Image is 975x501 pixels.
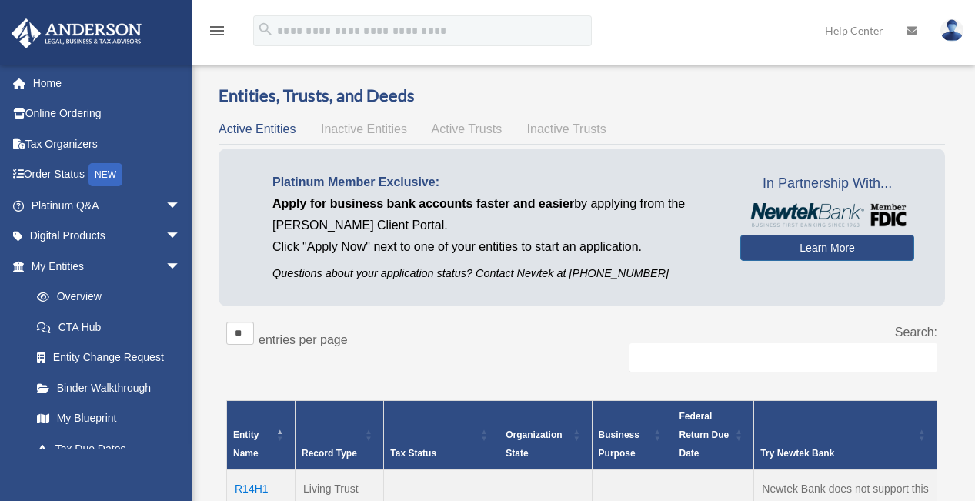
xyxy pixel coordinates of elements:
span: arrow_drop_down [165,251,196,282]
p: Platinum Member Exclusive: [272,172,717,193]
th: Entity Name: Activate to invert sorting [227,400,296,469]
label: Search: [895,326,937,339]
span: Active Entities [219,122,296,135]
span: Tax Status [390,448,436,459]
span: Active Trusts [432,122,503,135]
th: Try Newtek Bank : Activate to sort [754,400,937,469]
span: Federal Return Due Date [679,411,730,459]
th: Organization State: Activate to sort [499,400,592,469]
a: Overview [22,282,189,312]
a: Entity Change Request [22,342,196,373]
a: My Entitiesarrow_drop_down [11,251,196,282]
th: Record Type: Activate to sort [296,400,384,469]
p: Click "Apply Now" next to one of your entities to start an application. [272,236,717,258]
i: search [257,21,274,38]
a: Order StatusNEW [11,159,204,191]
div: Try Newtek Bank [760,444,913,463]
a: CTA Hub [22,312,196,342]
a: Platinum Q&Aarrow_drop_down [11,190,204,221]
span: Apply for business bank accounts faster and easier [272,197,574,210]
i: menu [208,22,226,40]
span: In Partnership With... [740,172,914,196]
a: Digital Productsarrow_drop_down [11,221,204,252]
span: Record Type [302,448,357,459]
p: Questions about your application status? Contact Newtek at [PHONE_NUMBER] [272,264,717,283]
th: Tax Status: Activate to sort [384,400,499,469]
span: arrow_drop_down [165,190,196,222]
div: NEW [88,163,122,186]
span: Inactive Trusts [527,122,606,135]
a: Tax Organizers [11,129,204,159]
img: Anderson Advisors Platinum Portal [7,18,146,48]
a: Home [11,68,204,99]
p: by applying from the [PERSON_NAME] Client Portal. [272,193,717,236]
a: Online Ordering [11,99,204,129]
th: Federal Return Due Date: Activate to sort [673,400,754,469]
span: Inactive Entities [321,122,407,135]
label: entries per page [259,333,348,346]
a: Learn More [740,235,914,261]
span: arrow_drop_down [165,221,196,252]
span: Business Purpose [599,429,639,459]
img: User Pic [940,19,963,42]
h3: Entities, Trusts, and Deeds [219,84,945,108]
a: Binder Walkthrough [22,372,196,403]
a: Tax Due Dates [22,433,196,464]
span: Organization State [506,429,562,459]
a: menu [208,27,226,40]
span: Entity Name [233,429,259,459]
th: Business Purpose: Activate to sort [592,400,673,469]
a: My Blueprint [22,403,196,434]
img: NewtekBankLogoSM.png [748,203,907,226]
